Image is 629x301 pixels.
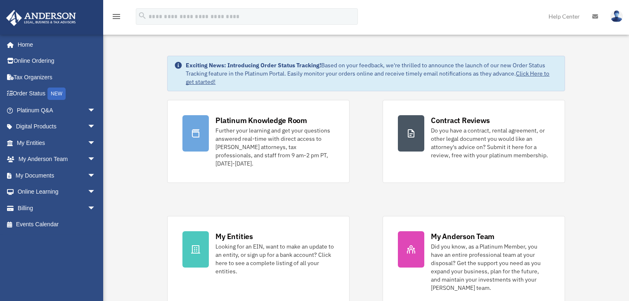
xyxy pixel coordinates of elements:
i: search [138,11,147,20]
a: My Entitiesarrow_drop_down [6,135,108,151]
div: Contract Reviews [431,115,490,126]
img: Anderson Advisors Platinum Portal [4,10,78,26]
a: My Anderson Teamarrow_drop_down [6,151,108,168]
a: Platinum Knowledge Room Further your learning and get your questions answered real-time with dire... [167,100,350,183]
span: arrow_drop_down [87,200,104,217]
strong: Exciting News: Introducing Order Status Tracking! [186,62,321,69]
a: Click Here to get started! [186,70,549,85]
a: My Documentsarrow_drop_down [6,167,108,184]
span: arrow_drop_down [87,167,104,184]
a: Platinum Q&Aarrow_drop_down [6,102,108,119]
a: Home [6,36,104,53]
a: menu [111,14,121,21]
div: Looking for an EIN, want to make an update to an entity, or sign up for a bank account? Click her... [215,242,334,275]
span: arrow_drop_down [87,135,104,152]
div: Further your learning and get your questions answered real-time with direct access to [PERSON_NAM... [215,126,334,168]
a: Contract Reviews Do you have a contract, rental agreement, or other legal document you would like... [383,100,565,183]
span: arrow_drop_down [87,119,104,135]
span: arrow_drop_down [87,151,104,168]
a: Online Ordering [6,53,108,69]
a: Online Learningarrow_drop_down [6,184,108,200]
a: Digital Productsarrow_drop_down [6,119,108,135]
span: arrow_drop_down [87,102,104,119]
span: arrow_drop_down [87,184,104,201]
div: NEW [47,88,66,100]
div: Did you know, as a Platinum Member, you have an entire professional team at your disposal? Get th... [431,242,550,292]
a: Order StatusNEW [6,85,108,102]
div: Based on your feedback, we're thrilled to announce the launch of our new Order Status Tracking fe... [186,61,558,86]
a: Billingarrow_drop_down [6,200,108,216]
div: My Entities [215,231,253,242]
i: menu [111,12,121,21]
img: User Pic [610,10,623,22]
a: Tax Organizers [6,69,108,85]
div: Do you have a contract, rental agreement, or other legal document you would like an attorney's ad... [431,126,550,159]
div: My Anderson Team [431,231,494,242]
div: Platinum Knowledge Room [215,115,307,126]
a: Events Calendar [6,216,108,233]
